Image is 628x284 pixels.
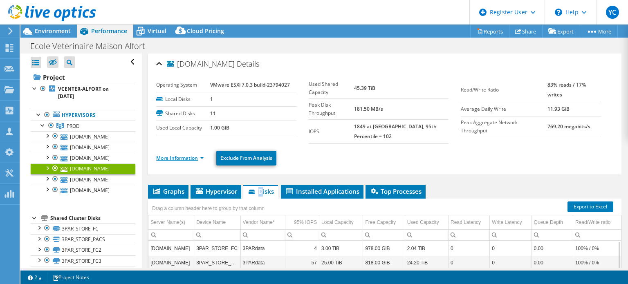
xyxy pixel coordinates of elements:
[31,255,135,266] a: 3PAR_STORE_FC3
[152,187,184,195] span: Graphs
[240,215,285,230] td: Vendor Name* Column
[196,217,226,227] div: Device Name
[156,95,210,103] label: Local Disks
[31,71,135,84] a: Project
[319,215,363,230] td: Local Capacity Column
[470,25,509,38] a: Reports
[405,255,448,270] td: Column Used Capacity, Value 24.20 TiB
[167,60,235,68] span: [DOMAIN_NAME]
[573,255,621,270] td: Column Read/Write ratio, Value 100% / 0%
[509,25,543,38] a: Share
[31,245,135,255] a: 3PAR_STORE_FC2
[532,229,573,240] td: Column Queue Depth, Filter cell
[150,203,267,214] div: Drag a column header here to group by that column
[405,215,448,230] td: Used Capacity Column
[210,124,229,131] b: 1.00 GiB
[285,229,319,240] td: Column 95% IOPS, Filter cell
[490,215,532,230] td: Write Latency Column
[309,80,354,96] label: Used Shared Capacity
[210,81,290,88] b: VMware ESXi 7.0.3 build-23794027
[534,217,563,227] div: Queue Depth
[240,255,285,270] td: Column Vendor Name*, Value 3PARdata
[31,110,135,121] a: Hypervisors
[405,229,448,240] td: Column Used Capacity, Filter cell
[156,124,210,132] label: Used Local Capacity
[31,185,135,195] a: [DOMAIN_NAME]
[31,223,135,234] a: 3PAR_STORE_FC
[567,201,613,212] a: Export to Excel
[240,229,285,240] td: Column Vendor Name*, Filter cell
[354,85,375,92] b: 45.39 TiB
[555,9,562,16] svg: \n
[532,215,573,230] td: Queue Depth Column
[547,81,586,98] b: 83% reads / 17% writes
[148,215,194,230] td: Server Name(s) Column
[150,217,185,227] div: Server Name(s)
[405,241,448,255] td: Column Used Capacity, Value 2.04 TiB
[354,105,383,112] b: 181.50 MB/s
[27,42,158,51] h1: Ecole Veterinaire Maison Alfort
[451,217,481,227] div: Read Latency
[31,266,135,277] a: 3PAR_STORE_NL0
[461,86,547,94] label: Read/Write Ratio
[363,241,405,255] td: Column Free Capacity, Value 978.00 GiB
[194,229,240,240] td: Column Device Name, Filter cell
[67,123,80,130] span: PROD
[321,217,354,227] div: Local Capacity
[490,229,532,240] td: Column Write Latency, Filter cell
[449,241,490,255] td: Column Read Latency, Value 0
[187,27,224,35] span: Cloud Pricing
[363,255,405,270] td: Column Free Capacity, Value 818.00 GiB
[449,215,490,230] td: Read Latency Column
[194,215,240,230] td: Device Name Column
[449,255,490,270] td: Column Read Latency, Value 0
[148,27,166,35] span: Virtual
[31,153,135,163] a: [DOMAIN_NAME]
[240,241,285,255] td: Column Vendor Name*, Value 3PARdata
[50,213,135,223] div: Shared Cluster Disks
[492,217,522,227] div: Write Latency
[31,142,135,152] a: [DOMAIN_NAME]
[490,255,532,270] td: Column Write Latency, Value 0
[606,6,619,19] span: YC
[31,174,135,185] a: [DOMAIN_NAME]
[156,81,210,89] label: Operating System
[247,187,274,195] span: Disks
[195,187,237,195] span: Hypervisor
[148,241,194,255] td: Column Server Name(s), Value esx1.vet-alfort.fr
[31,131,135,142] a: [DOMAIN_NAME]
[285,187,359,195] span: Installed Applications
[573,241,621,255] td: Column Read/Write ratio, Value 100% / 0%
[243,217,275,227] div: Vendor Name*
[319,229,363,240] td: Column Local Capacity, Filter cell
[91,27,127,35] span: Performance
[31,84,135,102] a: VCENTER-ALFORT on [DATE]
[407,217,439,227] div: Used Capacity
[47,272,95,282] a: Project Notes
[210,110,216,117] b: 11
[580,25,618,38] a: More
[285,255,319,270] td: Column 95% IOPS, Value 57
[461,119,547,135] label: Peak Aggregate Network Throughput
[461,105,547,113] label: Average Daily Write
[363,229,405,240] td: Column Free Capacity, Filter cell
[309,127,354,136] label: IOPS:
[532,241,573,255] td: Column Queue Depth, Value 0.00
[319,241,363,255] td: Column Local Capacity, Value 3.00 TiB
[294,217,317,227] div: 95% IOPS
[156,154,204,161] a: More Information
[573,229,621,240] td: Column Read/Write ratio, Filter cell
[547,105,570,112] b: 11.93 GiB
[365,217,396,227] div: Free Capacity
[319,255,363,270] td: Column Local Capacity, Value 25.00 TiB
[370,187,422,195] span: Top Processes
[449,229,490,240] td: Column Read Latency, Filter cell
[210,96,213,103] b: 1
[547,123,590,130] b: 769.20 megabits/s
[532,255,573,270] td: Column Queue Depth, Value 0.00
[22,272,47,282] a: 2
[363,215,405,230] td: Free Capacity Column
[237,59,259,69] span: Details
[35,27,71,35] span: Environment
[194,241,240,255] td: Column Device Name, Value 3PAR_STORE_FC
